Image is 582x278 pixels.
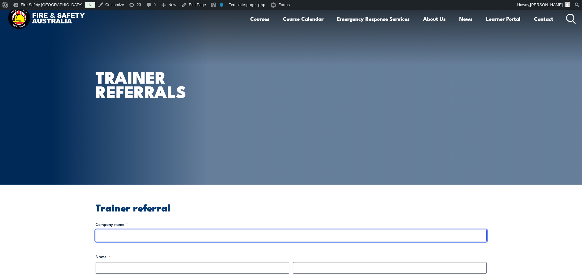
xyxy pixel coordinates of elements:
[96,221,487,227] label: Company name
[246,2,265,7] span: page.php
[96,254,110,260] legend: Name
[459,11,473,27] a: News
[96,70,247,98] h1: TRAINER REFERRALS
[283,11,324,27] a: Course Calendar
[337,11,410,27] a: Emergency Response Services
[423,11,446,27] a: About Us
[534,11,553,27] a: Contact
[486,11,521,27] a: Learner Portal
[85,2,95,8] a: Live
[250,11,269,27] a: Courses
[530,2,563,7] span: [PERSON_NAME]
[220,3,223,7] div: No index
[96,203,487,211] h2: Trainer referral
